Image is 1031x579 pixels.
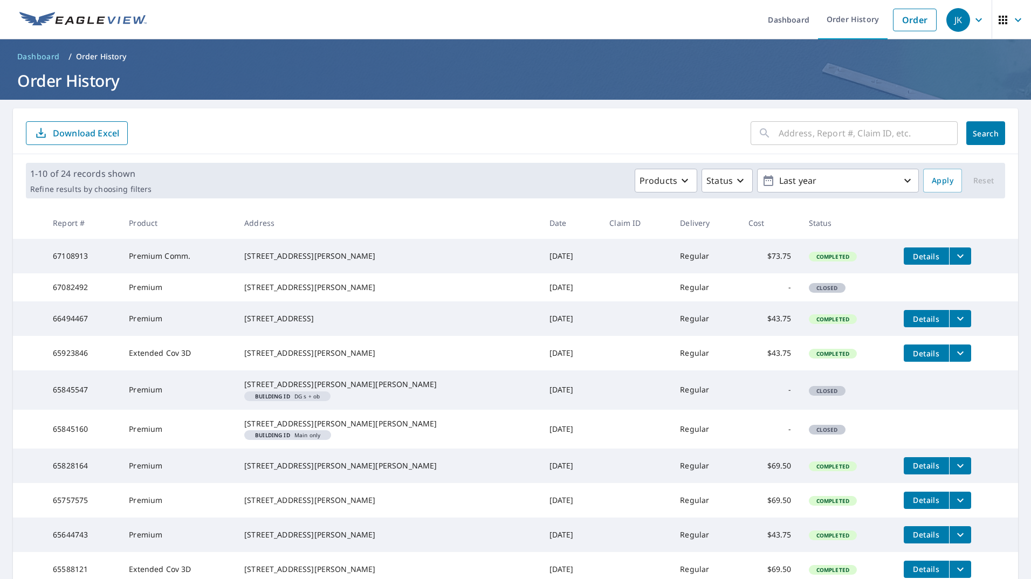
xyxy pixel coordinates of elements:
td: Premium [120,370,236,409]
td: Regular [671,518,740,552]
td: $43.75 [740,336,800,370]
p: Download Excel [53,127,119,139]
div: JK [946,8,970,32]
span: Details [910,529,943,540]
td: [DATE] [541,370,601,409]
td: [DATE] [541,239,601,273]
h1: Order History [13,70,1018,92]
button: Last year [757,169,919,192]
td: Premium [120,483,236,518]
span: Main only [249,432,327,438]
div: [STREET_ADDRESS][PERSON_NAME] [244,282,532,293]
span: Closed [810,426,844,433]
span: Completed [810,315,856,323]
p: Status [706,174,733,187]
div: [STREET_ADDRESS][PERSON_NAME] [244,495,532,506]
span: Closed [810,284,844,292]
td: Regular [671,301,740,336]
button: Products [635,169,697,192]
a: Order [893,9,937,31]
td: 66494467 [44,301,120,336]
span: Completed [810,253,856,260]
span: Details [910,564,943,574]
button: filesDropdownBtn-66494467 [949,310,971,327]
td: - [740,370,800,409]
input: Address, Report #, Claim ID, etc. [779,118,958,148]
div: [STREET_ADDRESS][PERSON_NAME] [244,564,532,575]
td: $43.75 [740,301,800,336]
button: filesDropdownBtn-65757575 [949,492,971,509]
em: Building ID [255,394,290,399]
td: [DATE] [541,518,601,552]
td: Premium [120,449,236,483]
td: [DATE] [541,449,601,483]
th: Claim ID [601,207,671,239]
th: Date [541,207,601,239]
span: Details [910,251,943,261]
th: Delivery [671,207,740,239]
td: Regular [671,273,740,301]
span: DG s + ob [249,394,326,399]
td: - [740,410,800,449]
p: Order History [76,51,127,62]
nav: breadcrumb [13,48,1018,65]
th: Status [800,207,895,239]
button: filesDropdownBtn-65588121 [949,561,971,578]
td: Premium [120,301,236,336]
span: Closed [810,387,844,395]
th: Report # [44,207,120,239]
td: 67082492 [44,273,120,301]
button: filesDropdownBtn-65923846 [949,344,971,362]
td: Premium [120,273,236,301]
button: Apply [923,169,962,192]
span: Completed [810,463,856,470]
th: Product [120,207,236,239]
span: Dashboard [17,51,60,62]
td: 65644743 [44,518,120,552]
td: Extended Cov 3D [120,336,236,370]
span: Completed [810,566,856,574]
td: $69.50 [740,449,800,483]
li: / [68,50,72,63]
td: Premium Comm. [120,239,236,273]
button: detailsBtn-65644743 [904,526,949,543]
td: $43.75 [740,518,800,552]
div: [STREET_ADDRESS][PERSON_NAME] [244,529,532,540]
p: 1-10 of 24 records shown [30,167,152,180]
button: filesDropdownBtn-67108913 [949,247,971,265]
a: Dashboard [13,48,64,65]
td: 65757575 [44,483,120,518]
div: [STREET_ADDRESS][PERSON_NAME][PERSON_NAME] [244,418,532,429]
span: Completed [810,350,856,357]
button: filesDropdownBtn-65828164 [949,457,971,474]
span: Details [910,314,943,324]
td: Regular [671,336,740,370]
span: Details [910,460,943,471]
th: Address [236,207,540,239]
button: detailsBtn-65757575 [904,492,949,509]
td: 65845160 [44,410,120,449]
button: Download Excel [26,121,128,145]
div: [STREET_ADDRESS][PERSON_NAME][PERSON_NAME] [244,460,532,471]
span: Search [975,128,996,139]
em: Building ID [255,432,290,438]
td: Regular [671,410,740,449]
span: Completed [810,532,856,539]
span: Details [910,348,943,359]
th: Cost [740,207,800,239]
td: Premium [120,518,236,552]
div: [STREET_ADDRESS][PERSON_NAME] [244,348,532,359]
td: [DATE] [541,410,601,449]
td: - [740,273,800,301]
td: Regular [671,449,740,483]
div: [STREET_ADDRESS][PERSON_NAME][PERSON_NAME] [244,379,532,390]
td: $69.50 [740,483,800,518]
td: 67108913 [44,239,120,273]
p: Last year [775,171,901,190]
button: detailsBtn-65588121 [904,561,949,578]
td: Premium [120,410,236,449]
td: [DATE] [541,336,601,370]
button: detailsBtn-67108913 [904,247,949,265]
td: [DATE] [541,301,601,336]
div: [STREET_ADDRESS][PERSON_NAME] [244,251,532,261]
